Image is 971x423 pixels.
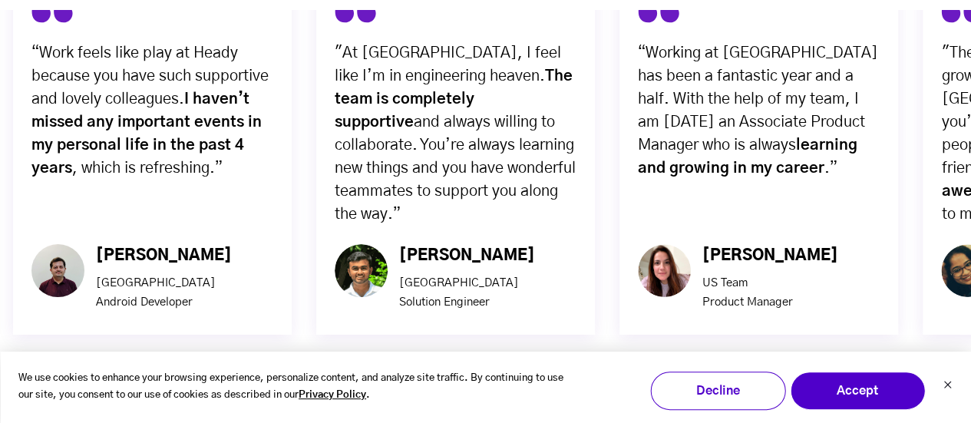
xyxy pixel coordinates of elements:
button: Accept [790,372,925,410]
div: [PERSON_NAME] [96,244,232,267]
a: Privacy Policy [299,387,366,405]
p: We use cookies to enhance your browsing experience, personalize content, and analyze site traffic... [18,370,564,405]
p: [GEOGRAPHIC_DATA] Android Developer [96,273,232,312]
span: “Work feels like play at Heady because you have such supportive and lovely colleagues. [31,45,269,107]
span: , which is refreshing.” [72,160,223,176]
img: christna_png [638,244,691,297]
div: “Working at [GEOGRAPHIC_DATA] has been a fantastic year and a half. With the help of my team, I a... [638,41,880,180]
button: Decline [650,372,785,410]
p: [GEOGRAPHIC_DATA] Solution Engineer [399,273,535,312]
span: The team is completely supportive [335,68,573,130]
button: Dismiss cookie banner [943,378,952,395]
img: JayantChauhan-1-2 [335,244,388,297]
div: [PERSON_NAME] [702,244,838,267]
div: [PERSON_NAME] [399,244,535,267]
span: "At [GEOGRAPHIC_DATA], I feel like I’m in engineering heaven. [335,45,561,84]
p: US Team Product Manager [702,273,838,312]
span: and always willing to collaborate. You’re always learning new things and you have wonderful teamm... [335,114,576,222]
img: Screen Shot 2022-12-29 at 1.28.14 PM [31,244,84,297]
